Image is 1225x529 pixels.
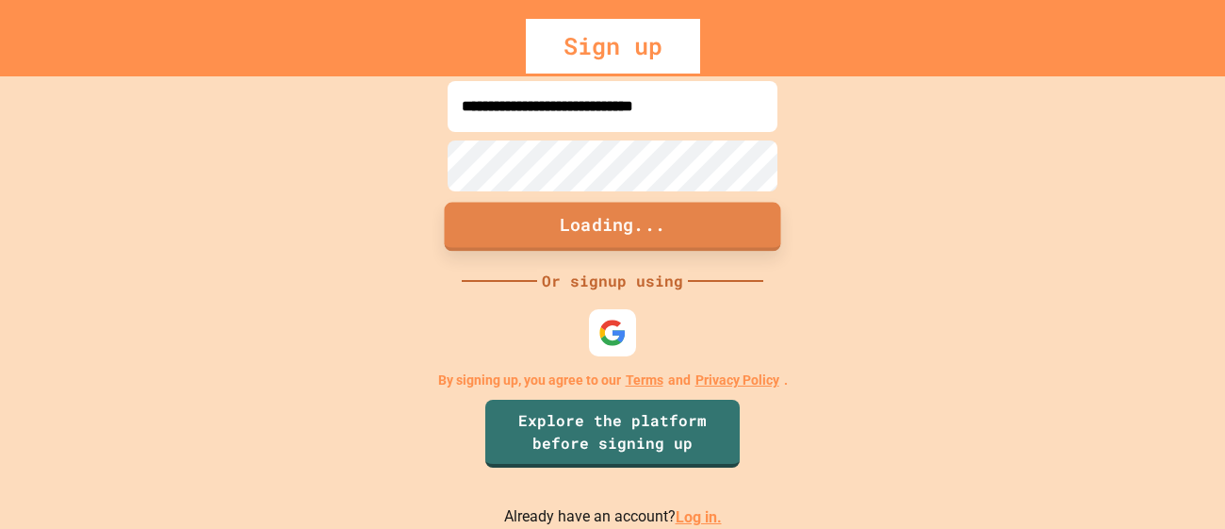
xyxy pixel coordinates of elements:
[537,270,688,292] div: Or signup using
[504,505,722,529] p: Already have an account?
[485,400,740,468] a: Explore the platform before signing up
[438,371,788,390] p: By signing up, you agree to our and .
[695,371,779,390] a: Privacy Policy
[598,319,627,347] img: google-icon.svg
[676,508,722,526] a: Log in.
[445,203,781,252] button: Loading...
[526,19,700,74] div: Sign up
[626,371,663,390] a: Terms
